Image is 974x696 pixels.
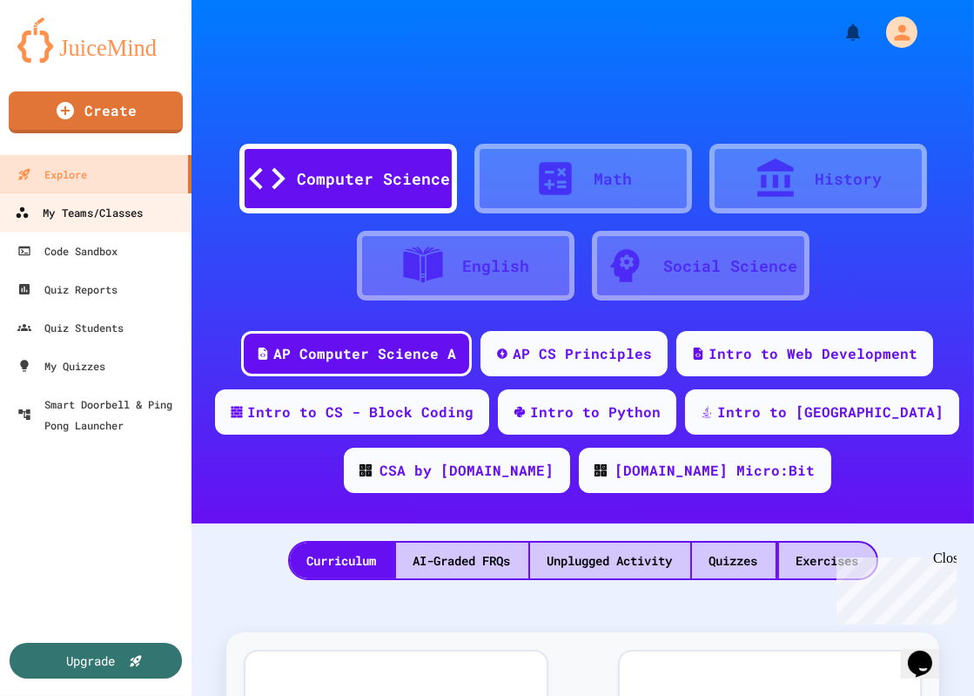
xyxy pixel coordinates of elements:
div: Explore [17,164,87,185]
div: My Notifications [810,17,868,47]
div: CSA by [DOMAIN_NAME] [380,460,554,481]
div: My Quizzes [17,355,105,376]
div: Intro to CS - Block Coding [247,402,474,422]
div: My Teams/Classes [15,202,143,224]
div: Intro to Python [530,402,661,422]
div: Curriculum [290,543,394,578]
div: AI-Graded FRQs [396,543,528,578]
div: AP CS Principles [513,343,652,364]
div: Code Sandbox [17,240,118,261]
div: Exercises [779,543,877,578]
div: Smart Doorbell & Ping Pong Launcher [17,394,185,436]
div: [DOMAIN_NAME] Micro:Bit [615,460,816,481]
a: Create [9,91,183,133]
div: AP Computer Science A [273,343,456,364]
div: Intro to Web Development [709,343,917,364]
div: Unplugged Activity [530,543,690,578]
div: My Account [868,12,922,52]
iframe: chat widget [901,626,957,679]
div: Quiz Students [17,317,124,338]
div: Quiz Reports [17,279,118,300]
img: CODE_logo_RGB.png [359,464,372,476]
div: English [462,254,529,278]
iframe: chat widget [830,551,957,625]
div: Social Science [664,254,798,278]
div: Computer Science [298,167,451,191]
div: Quizzes [692,543,776,578]
div: Intro to [GEOGRAPHIC_DATA] [717,402,944,422]
div: Chat with us now!Close [7,7,120,111]
div: History [815,167,882,191]
img: CODE_logo_RGB.png [594,464,607,476]
div: Upgrade [67,652,116,670]
img: logo-orange.svg [17,17,174,63]
div: Math [594,167,633,191]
